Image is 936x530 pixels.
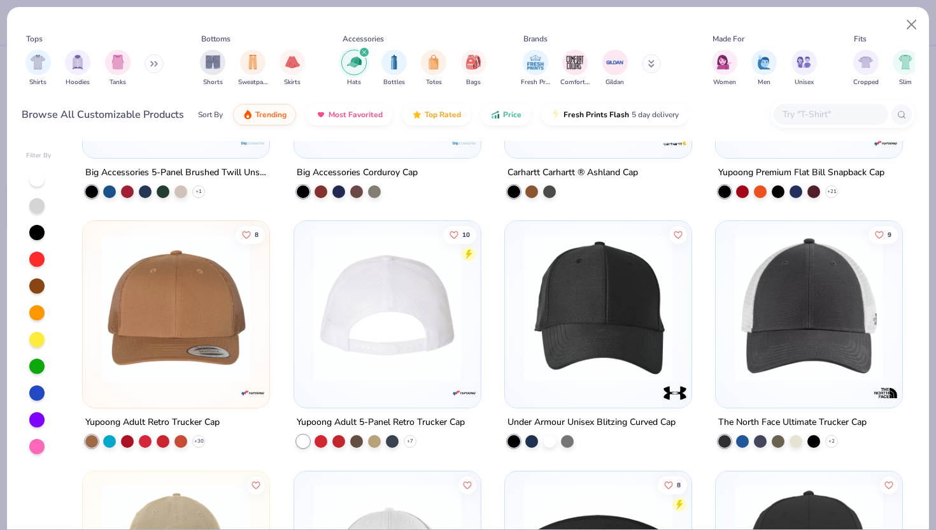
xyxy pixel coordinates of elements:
[712,50,737,87] div: filter for Women
[853,78,879,87] span: Cropped
[888,232,891,238] span: 9
[26,33,43,45] div: Tops
[854,33,867,45] div: Fits
[853,50,879,87] button: filter button
[65,50,90,87] button: filter button
[407,438,413,445] span: + 7
[521,50,550,87] button: filter button
[381,50,407,87] div: filter for Bottles
[451,380,477,406] img: Yupoong logo
[347,78,361,87] span: Hats
[246,55,260,69] img: Sweatpants Image
[71,55,85,69] img: Hoodies Image
[347,55,362,69] img: Hats Image
[297,415,465,431] div: Yupoong Adult 5-Panel Retro Trucker Cap
[26,151,52,161] div: Filter By
[458,476,476,494] button: Like
[427,55,441,69] img: Totes Image
[521,50,550,87] div: filter for Fresh Prints
[238,50,267,87] div: filter for Sweatpants
[461,50,486,87] button: filter button
[507,415,676,431] div: Under Armour Unisex Blitzing Curved Cap
[316,110,326,120] img: most_fav.gif
[25,50,51,87] div: filter for Shirts
[421,50,446,87] div: filter for Totes
[425,110,461,120] span: Top Rated
[203,78,223,87] span: Shorts
[255,110,287,120] span: Trending
[873,131,898,156] img: Yupoong logo
[341,50,367,87] button: filter button
[284,78,301,87] span: Skirts
[468,234,629,382] img: 17b29169-c3d3-4c14-99ba-07724354e637
[717,55,732,69] img: Women Image
[713,78,736,87] span: Women
[85,165,267,181] div: Big Accessories 5-Panel Brushed Twill Unstructured Cap
[873,380,898,406] img: The North Face logo
[462,232,469,238] span: 10
[791,50,817,87] button: filter button
[893,50,918,87] button: filter button
[713,33,744,45] div: Made For
[602,50,628,87] div: filter for Gildan
[233,104,296,125] button: Trending
[560,78,590,87] span: Comfort Colors
[565,53,585,72] img: Comfort Colors Image
[781,107,879,122] input: Try "T-Shirt"
[481,104,531,125] button: Price
[383,78,405,87] span: Bottles
[466,78,481,87] span: Bags
[858,55,873,69] img: Cropped Image
[853,50,879,87] div: filter for Cropped
[402,104,471,125] button: Top Rated
[426,78,442,87] span: Totes
[236,226,265,244] button: Like
[111,55,125,69] img: Tanks Image
[381,50,407,87] button: filter button
[29,78,46,87] span: Shirts
[523,33,548,45] div: Brands
[255,232,259,238] span: 8
[329,110,383,120] span: Most Favorited
[518,234,679,382] img: 32c90c13-ffa6-4e6e-b62c-fc1470401b47
[503,110,521,120] span: Price
[669,226,687,244] button: Like
[751,50,777,87] button: filter button
[521,78,550,87] span: Fresh Prints
[412,110,422,120] img: TopRated.gif
[564,110,629,120] span: Fresh Prints Flash
[797,55,811,69] img: Unisex Image
[241,131,266,156] img: Big Accessories logo
[238,78,267,87] span: Sweatpants
[526,53,545,72] img: Fresh Prints Image
[606,53,625,72] img: Gildan Image
[466,55,480,69] img: Bags Image
[828,438,835,445] span: + 2
[200,50,225,87] button: filter button
[198,109,223,120] div: Sort By
[662,131,688,156] img: Carhartt logo
[421,50,446,87] button: filter button
[105,50,131,87] button: filter button
[900,13,924,37] button: Close
[899,78,912,87] span: Slim
[285,55,300,69] img: Skirts Image
[712,50,737,87] button: filter button
[241,380,266,406] img: Yupoong logo
[96,234,257,382] img: 60406f96-e3de-4932-b26a-ae92249af4f1
[898,55,912,69] img: Slim Image
[679,234,840,382] img: 5db7a9ce-144a-4f89-b293-b43b626c6154
[243,110,253,120] img: trending.gif
[677,482,681,488] span: 8
[105,50,131,87] div: filter for Tanks
[31,55,45,69] img: Shirts Image
[541,104,688,125] button: Fresh Prints Flash5 day delivery
[658,476,687,494] button: Like
[22,107,184,122] div: Browse All Customizable Products
[827,188,837,196] span: + 21
[297,165,418,181] div: Big Accessories Corduroy Cap
[25,50,51,87] button: filter button
[443,226,476,244] button: Like
[306,104,392,125] button: Most Favorited
[551,110,561,120] img: flash.gif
